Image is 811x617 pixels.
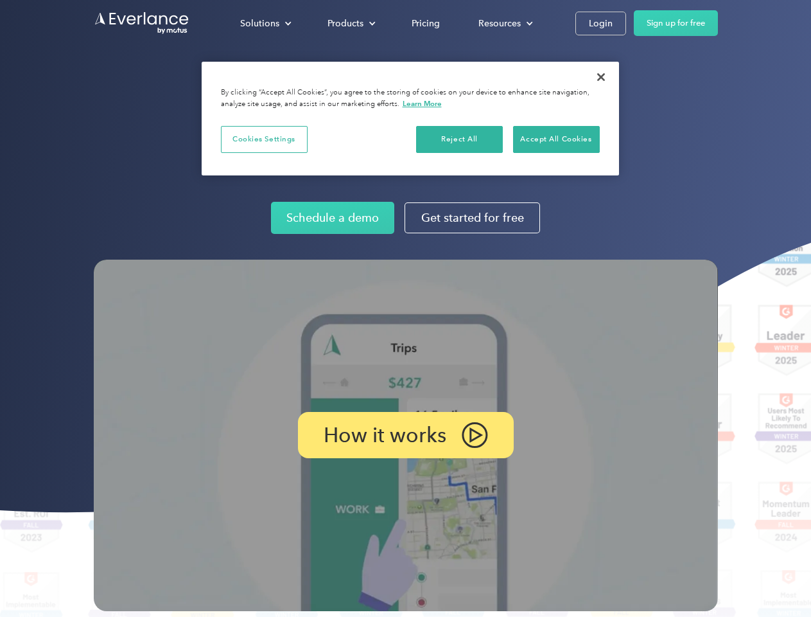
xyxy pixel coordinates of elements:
div: Privacy [202,62,619,175]
div: By clicking “Accept All Cookies”, you agree to the storing of cookies on your device to enhance s... [221,87,600,110]
a: Get started for free [405,202,540,233]
div: Products [315,12,386,35]
p: How it works [324,427,446,443]
div: Pricing [412,15,440,31]
button: Cookies Settings [221,126,308,153]
div: Resources [466,12,543,35]
div: Resources [478,15,521,31]
div: Login [589,15,613,31]
input: Submit [94,76,159,103]
a: Login [575,12,626,35]
a: Pricing [399,12,453,35]
button: Close [587,63,615,91]
a: Sign up for free [634,10,718,36]
button: Accept All Cookies [513,126,600,153]
div: Cookie banner [202,62,619,175]
button: Reject All [416,126,503,153]
div: Solutions [240,15,279,31]
div: Products [327,15,363,31]
a: More information about your privacy, opens in a new tab [403,99,442,108]
a: Go to homepage [94,11,190,35]
a: Schedule a demo [271,202,394,234]
div: Solutions [227,12,302,35]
